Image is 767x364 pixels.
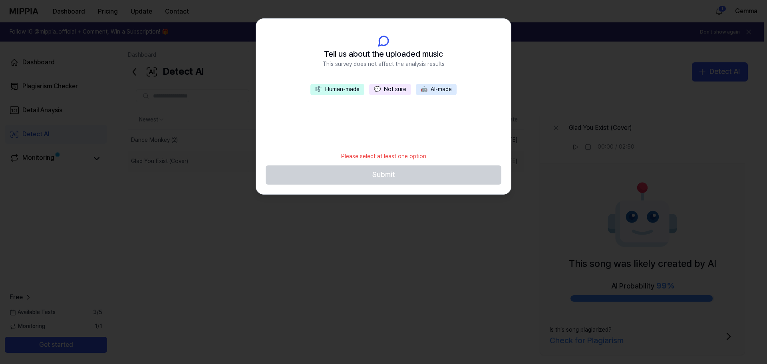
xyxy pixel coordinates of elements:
[369,84,411,95] button: 💬Not sure
[416,84,457,95] button: 🤖AI-made
[315,86,322,92] span: 🎼
[310,84,364,95] button: 🎼Human-made
[374,86,381,92] span: 💬
[421,86,427,92] span: 🤖
[324,48,443,60] span: Tell us about the uploaded music
[336,148,431,165] div: Please select at least one option
[323,60,445,68] span: This survey does not affect the analysis results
